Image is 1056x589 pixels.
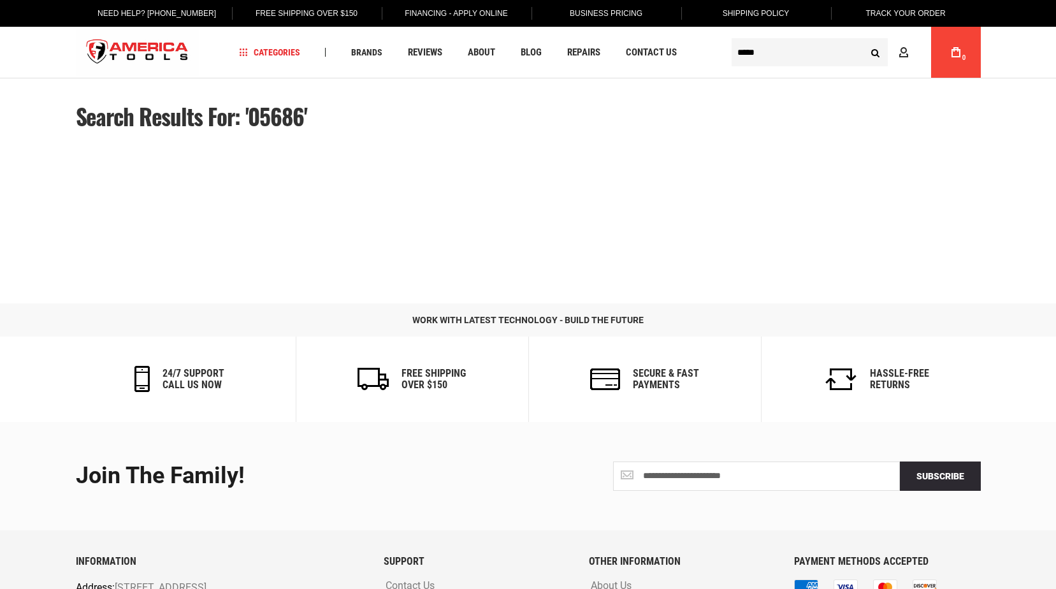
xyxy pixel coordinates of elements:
[794,556,980,567] h6: PAYMENT METHODS ACCEPTED
[864,40,888,64] button: Search
[900,462,981,491] button: Subscribe
[962,54,966,61] span: 0
[239,48,300,57] span: Categories
[351,48,382,57] span: Brands
[521,48,542,57] span: Blog
[561,44,606,61] a: Repairs
[916,471,964,481] span: Subscribe
[468,48,495,57] span: About
[402,44,448,61] a: Reviews
[76,29,199,76] img: America Tools
[620,44,683,61] a: Contact Us
[515,44,547,61] a: Blog
[589,556,775,567] h6: OTHER INFORMATION
[633,368,699,390] h6: secure & fast payments
[76,29,199,76] a: store logo
[462,44,501,61] a: About
[163,368,224,390] h6: 24/7 support call us now
[567,48,600,57] span: Repairs
[401,368,466,390] h6: Free Shipping Over $150
[76,463,519,489] div: Join the Family!
[870,368,929,390] h6: Hassle-Free Returns
[723,9,790,18] span: Shipping Policy
[76,556,365,567] h6: INFORMATION
[384,556,570,567] h6: SUPPORT
[345,44,388,61] a: Brands
[76,99,308,133] span: Search results for: '05686'
[408,48,442,57] span: Reviews
[233,44,306,61] a: Categories
[944,27,968,78] a: 0
[626,48,677,57] span: Contact Us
